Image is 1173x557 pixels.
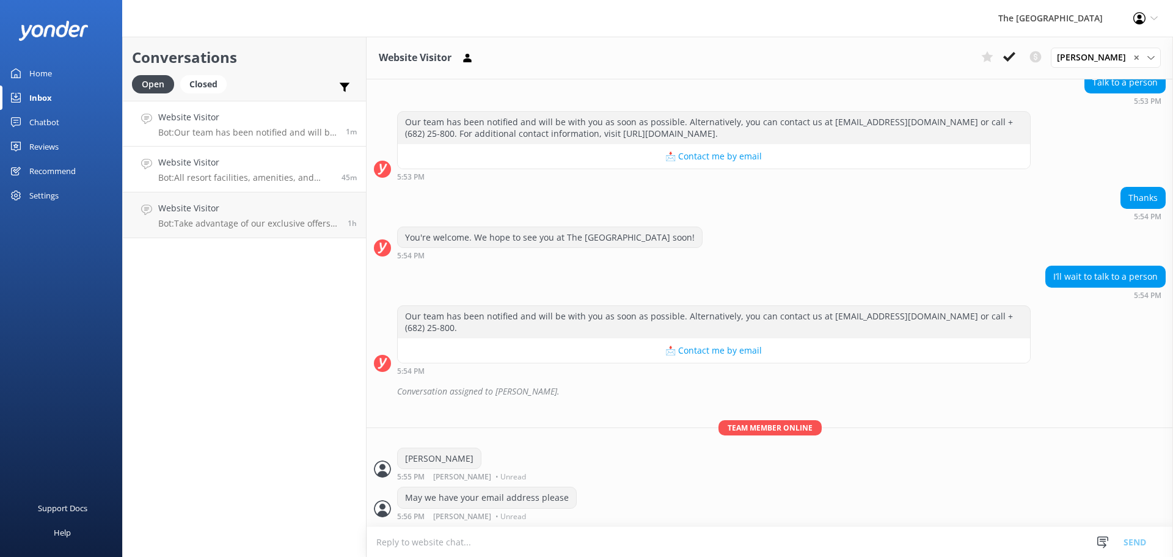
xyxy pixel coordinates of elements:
p: Bot: Our team has been notified and will be with you as soon as possible. Alternatively, you can ... [158,127,337,138]
div: Home [29,61,52,86]
h2: Conversations [132,46,357,69]
span: • Unread [495,473,526,481]
div: Open [132,75,174,93]
a: Open [132,77,180,90]
div: Reviews [29,134,59,159]
div: Sep 30 2025 05:54pm (UTC -10:00) Pacific/Honolulu [1045,291,1166,299]
div: Conversation assigned to [PERSON_NAME]. [397,381,1166,402]
strong: 5:53 PM [1134,98,1161,105]
h3: Website Visitor [379,50,451,66]
h4: Website Visitor [158,111,337,124]
div: Talk to a person [1085,72,1165,93]
p: Bot: Take advantage of our exclusive offers by booking our Best Rate Guaranteed directly with the... [158,218,338,229]
a: Website VisitorBot:Take advantage of our exclusive offers by booking our Best Rate Guaranteed dir... [123,192,366,238]
h4: Website Visitor [158,156,332,169]
div: I’ll wait to talk to a person [1046,266,1165,287]
strong: 5:54 PM [397,368,425,375]
div: Our team has been notified and will be with you as soon as possible. Alternatively, you can conta... [398,306,1030,338]
div: May we have your email address please [398,487,576,508]
p: Bot: All resort facilities, amenities, and services, including the restaurant, are reserved exclu... [158,172,332,183]
a: Closed [180,77,233,90]
span: ✕ [1133,52,1139,64]
div: Settings [29,183,59,208]
span: Sep 30 2025 05:54pm (UTC -10:00) Pacific/Honolulu [346,126,357,137]
span: Sep 30 2025 05:10pm (UTC -10:00) Pacific/Honolulu [342,172,357,183]
div: Sep 30 2025 05:55pm (UTC -10:00) Pacific/Honolulu [397,472,529,481]
div: Help [54,520,71,545]
img: yonder-white-logo.png [18,21,89,41]
div: Sep 30 2025 05:53pm (UTC -10:00) Pacific/Honolulu [1084,96,1166,105]
div: Inbox [29,86,52,110]
a: Website VisitorBot:Our team has been notified and will be with you as soon as possible. Alternati... [123,101,366,147]
div: Thanks [1121,187,1165,208]
div: Sep 30 2025 05:53pm (UTC -10:00) Pacific/Honolulu [397,172,1031,181]
div: Assign User [1051,48,1161,67]
div: Sep 30 2025 05:56pm (UTC -10:00) Pacific/Honolulu [397,512,577,520]
strong: 5:54 PM [397,252,425,260]
div: Our team has been notified and will be with you as soon as possible. Alternatively, you can conta... [398,112,1030,144]
strong: 5:56 PM [397,513,425,520]
span: [PERSON_NAME] [433,513,491,520]
button: 📩 Contact me by email [398,338,1030,363]
div: 2025-10-01T03:55:19.278 [374,381,1166,402]
div: You're welcome. We hope to see you at The [GEOGRAPHIC_DATA] soon! [398,227,702,248]
strong: 5:54 PM [1134,292,1161,299]
div: Chatbot [29,110,59,134]
div: Sep 30 2025 05:54pm (UTC -10:00) Pacific/Honolulu [1120,212,1166,220]
span: [PERSON_NAME] [1057,51,1133,64]
a: Website VisitorBot:All resort facilities, amenities, and services, including the restaurant, are ... [123,147,366,192]
strong: 5:55 PM [397,473,425,481]
div: Closed [180,75,227,93]
span: • Unread [495,513,526,520]
div: Recommend [29,159,76,183]
span: Team member online [718,420,822,435]
div: Sep 30 2025 05:54pm (UTC -10:00) Pacific/Honolulu [397,366,1031,375]
span: Sep 30 2025 04:09pm (UTC -10:00) Pacific/Honolulu [348,218,357,228]
div: Support Docs [38,496,87,520]
span: [PERSON_NAME] [433,473,491,481]
button: 📩 Contact me by email [398,144,1030,169]
h4: Website Visitor [158,202,338,215]
div: [PERSON_NAME] [398,448,481,469]
strong: 5:53 PM [397,173,425,181]
strong: 5:54 PM [1134,213,1161,220]
div: Sep 30 2025 05:54pm (UTC -10:00) Pacific/Honolulu [397,251,703,260]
